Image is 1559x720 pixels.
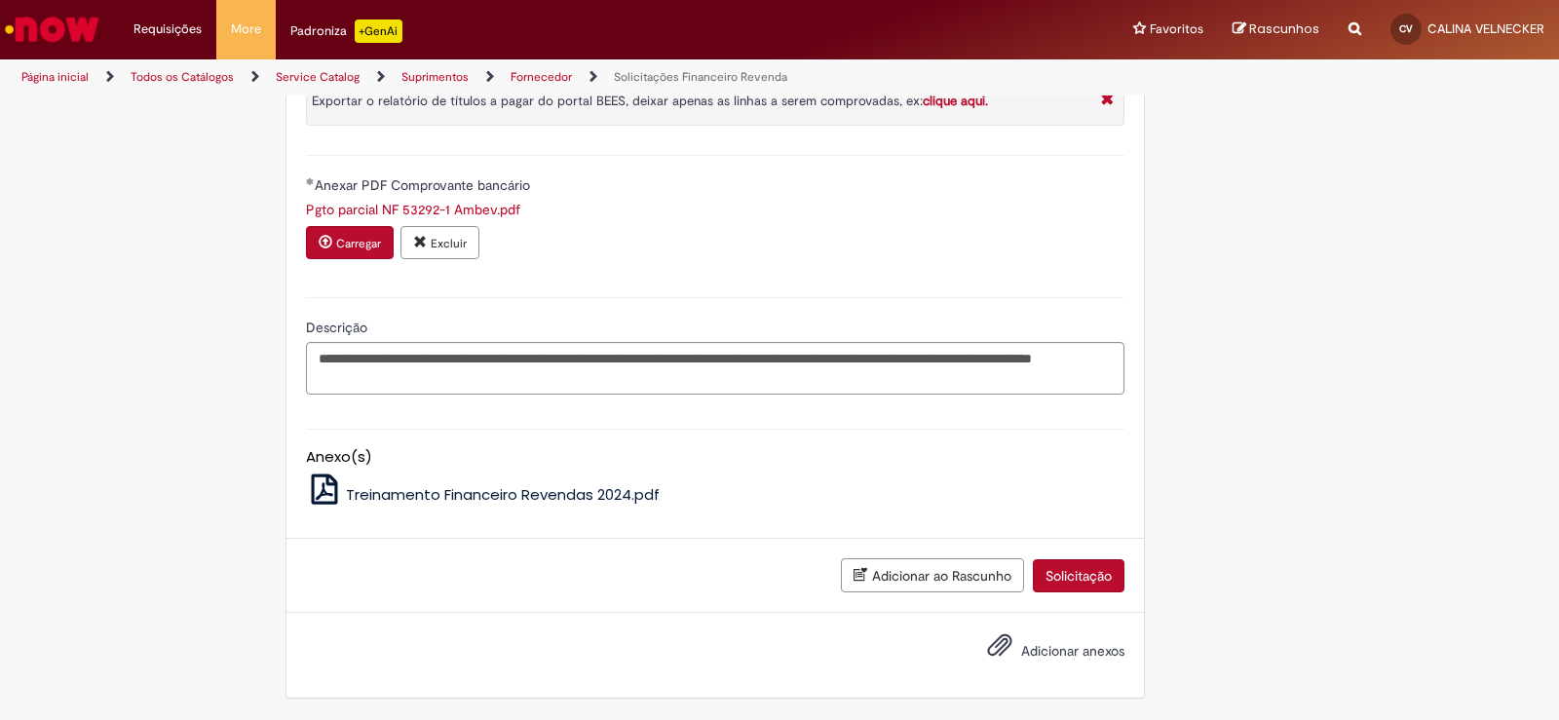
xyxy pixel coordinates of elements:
[355,19,402,43] p: +GenAi
[306,319,371,336] span: Descrição
[336,236,381,251] small: Carregar
[276,69,360,85] a: Service Catalog
[511,69,572,85] a: Fornecedor
[401,69,469,85] a: Suprimentos
[431,236,467,251] small: Excluir
[1096,91,1119,111] i: Fechar More information Por question_atencao_comprovante_bancario
[614,69,787,85] a: Solicitações Financeiro Revenda
[306,484,661,505] a: Treinamento Financeiro Revendas 2024.pdf
[400,226,479,259] button: Excluir anexo Pgto parcial NF 53292-1 Ambev.pdf
[312,93,988,109] span: Exportar o relatório de títulos a pagar do portal BEES, deixar apenas as linhas a serem comprovad...
[306,226,394,259] button: Carregar anexo de Anexar PDF Comprovante bancário Required
[315,176,534,194] span: Anexar PDF Comprovante bancário
[1021,642,1124,660] span: Adicionar anexos
[231,19,261,39] span: More
[1399,22,1413,35] span: CV
[841,558,1024,592] button: Adicionar ao Rascunho
[1249,19,1319,38] span: Rascunhos
[2,10,102,49] img: ServiceNow
[21,69,89,85] a: Página inicial
[982,627,1017,672] button: Adicionar anexos
[306,201,520,218] a: Download de Pgto parcial NF 53292-1 Ambev.pdf
[15,59,1025,95] ul: Trilhas de página
[131,69,234,85] a: Todos os Catálogos
[133,19,202,39] span: Requisições
[290,19,402,43] div: Padroniza
[346,484,660,505] span: Treinamento Financeiro Revendas 2024.pdf
[1233,20,1319,39] a: Rascunhos
[1033,559,1124,592] button: Solicitação
[1150,19,1203,39] span: Favoritos
[923,93,988,109] a: clique aqui.
[306,177,315,185] span: Obrigatório Preenchido
[306,342,1124,395] textarea: Descrição
[306,449,1124,466] h5: Anexo(s)
[1427,20,1544,37] span: CALINA VELNECKER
